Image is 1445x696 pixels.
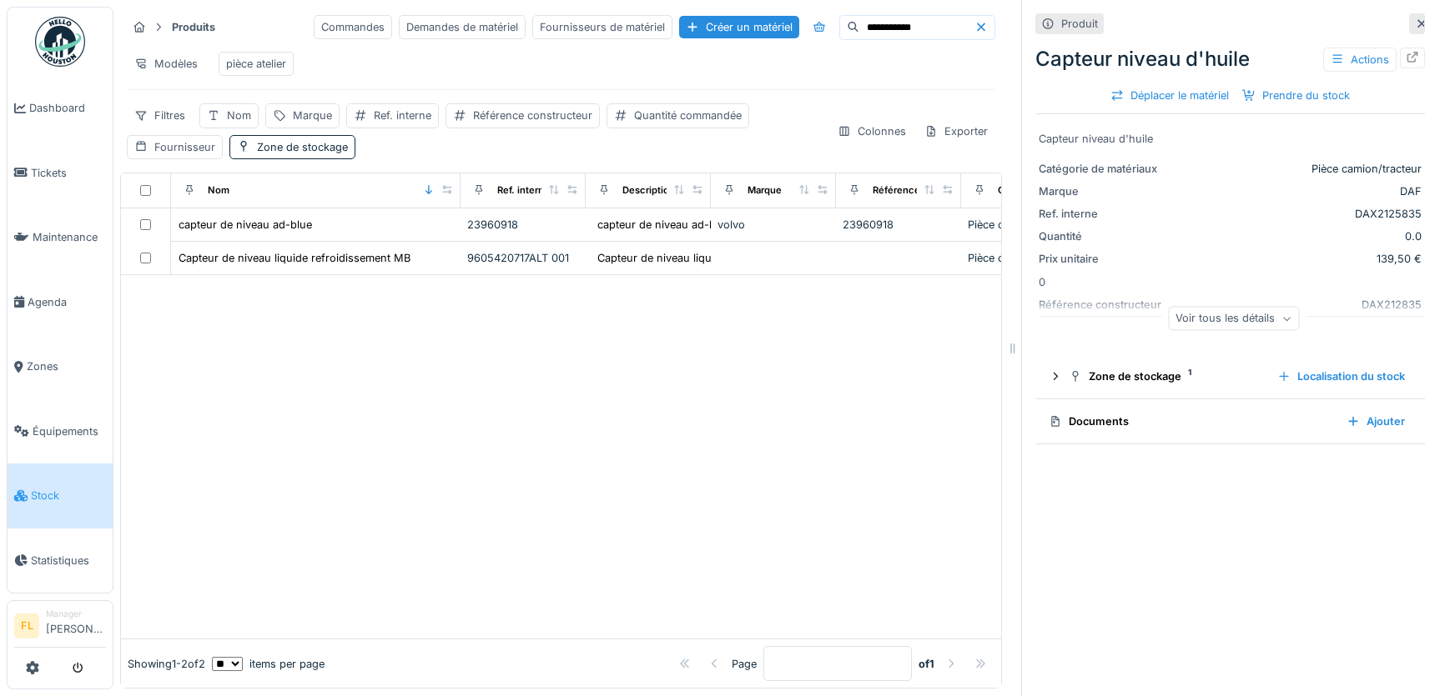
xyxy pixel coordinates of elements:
div: 23960918 [843,217,954,233]
div: Capteur de niveau liquide refroidissement MB [597,250,829,266]
div: 0.0 [1171,228,1422,244]
div: Déplacer le matériel [1104,84,1236,107]
div: pièce atelier [226,56,286,72]
div: Marque [293,108,332,123]
div: 0 [1035,114,1425,348]
div: items per page [212,656,325,672]
span: Agenda [28,294,106,310]
div: Créer un matériel [679,16,799,38]
div: Exporter [917,119,995,143]
div: DAF [1171,183,1422,199]
strong: of 1 [919,656,934,672]
summary: DocumentsAjouter [1042,406,1418,437]
a: Statistiques [8,528,113,593]
div: Référence constructeur [873,183,982,198]
div: Ref. interne [1039,206,1164,222]
a: Tickets [8,141,113,206]
div: Zone de stockage [1069,368,1264,384]
strong: Produits [165,19,222,35]
div: capteur de niveau ad-blue [179,217,312,233]
div: Filtres [127,103,193,128]
div: Colonnes [830,119,914,143]
span: Stock [31,488,106,503]
div: capteur de niveau ad-blue [597,217,731,233]
div: Quantité [1039,228,1164,244]
a: Agenda [8,270,113,335]
summary: Zone de stockage1Localisation du stock [1042,361,1418,392]
div: Actions [1323,48,1397,72]
a: Dashboard [8,76,113,141]
div: Page [732,656,757,672]
span: Statistiques [31,553,106,568]
div: Ref. interne [374,108,431,123]
span: Maintenance [33,229,106,245]
div: Nom [227,108,251,123]
a: Zones [8,334,113,399]
div: Fournisseurs de matériel [532,15,672,39]
span: Tickets [31,165,106,181]
div: Showing 1 - 2 of 2 [128,656,205,672]
div: Capteur de niveau liquide refroidissement MB [179,250,410,266]
div: 139,50 € [1171,251,1422,267]
div: Prendre du stock [1236,84,1357,107]
div: 9605420717ALT 001 [467,250,579,266]
div: Référence constructeur [473,108,592,123]
div: Zone de stockage [257,139,348,155]
div: Catégorie [998,183,1042,198]
div: volvo [717,217,829,233]
div: Marque [748,183,782,198]
li: FL [14,613,39,638]
li: [PERSON_NAME] [46,608,106,643]
div: Localisation du stock [1271,365,1412,388]
div: Marque [1039,183,1164,199]
div: Quantité commandée [634,108,742,123]
div: Capteur niveau d'huile [1035,44,1425,74]
a: FL Manager[PERSON_NAME] [14,608,106,648]
a: Stock [8,463,113,528]
div: Description [622,183,675,198]
div: Capteur niveau d'huile [1039,131,1422,147]
div: Nom [208,183,229,198]
div: Fournisseur [154,139,215,155]
span: Zones [27,358,106,374]
div: Commandes [314,15,392,39]
div: Catégorie de matériaux [1039,161,1164,177]
div: Demandes de matériel [399,15,526,39]
span: Équipements [33,423,106,439]
div: Ajouter [1340,410,1412,433]
div: Prix unitaire [1039,251,1164,267]
div: Pièce camion/tracteur [968,217,1080,233]
div: Pièce camion/tracteur [968,250,1080,266]
a: Équipements [8,399,113,464]
div: Produit [1061,16,1098,32]
div: Documents [1049,413,1333,429]
div: 23960918 [467,217,579,233]
span: Dashboard [29,100,106,116]
img: Badge_color-CXgf-gQk.svg [35,17,85,67]
div: Pièce camion/tracteur [1171,161,1422,177]
div: Voir tous les détails [1168,307,1299,331]
a: Maintenance [8,205,113,270]
div: DAX2125835 [1171,206,1422,222]
div: Manager [46,608,106,620]
div: Modèles [127,52,205,76]
div: Ref. interne [497,183,550,198]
